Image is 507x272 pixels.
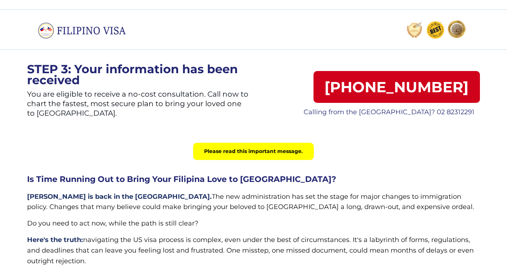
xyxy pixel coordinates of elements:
[27,64,249,86] p: STEP 3: Your information has been received
[27,175,480,184] h2: Is Time Running Out to Bring Your Filipina Love to [GEOGRAPHIC_DATA]?
[27,193,474,211] span: The new administration has set the stage for major changes to immigration policy. Changes that ma...
[27,89,249,123] p: You are eligible to receive a no-cost consultation. Call now to chart the fastest, most secure pl...
[298,107,480,118] p: Calling from the [GEOGRAPHIC_DATA]? 02 82312291
[27,219,198,227] span: Do you need to act now, while the path is still clear?
[313,71,480,103] a: [PHONE_NUMBER]
[193,143,314,160] div: Please read this important message.
[27,236,83,244] span: Here's the truth:
[27,236,474,265] span: navigating the US visa process is complex, even under the best of circumstances. It's a labyrinth...
[27,193,212,201] span: [PERSON_NAME] is back in the [GEOGRAPHIC_DATA].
